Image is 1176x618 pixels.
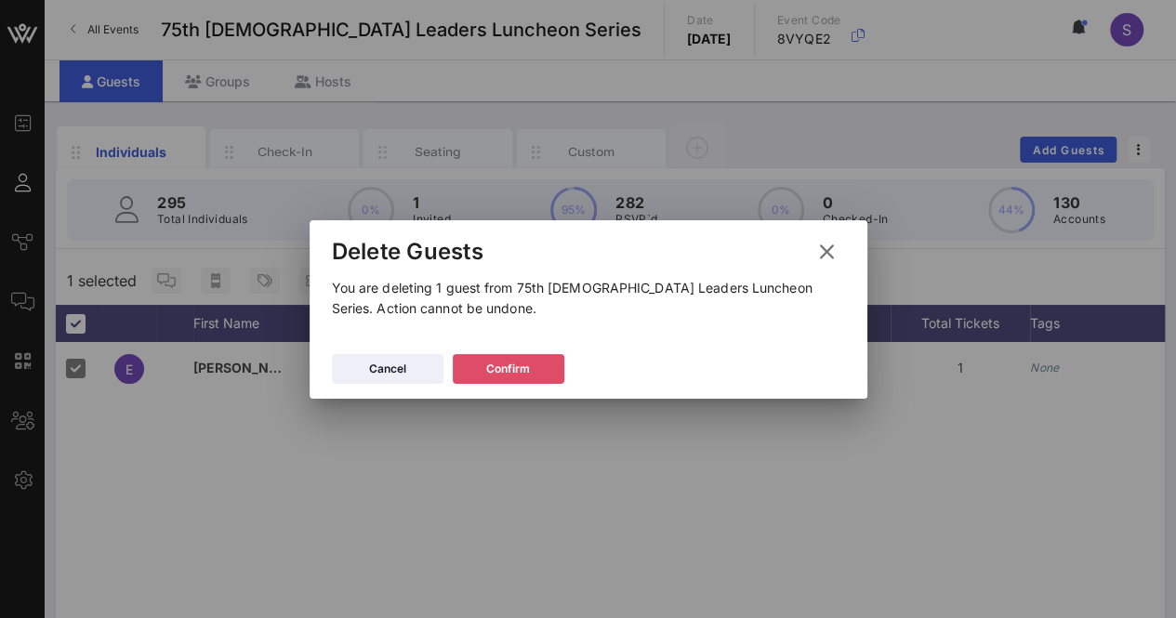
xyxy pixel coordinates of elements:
button: Confirm [453,354,564,384]
div: Confirm [486,360,530,378]
p: You are deleting 1 guest from 75th [DEMOGRAPHIC_DATA] Leaders Luncheon Series. Action cannot be u... [332,278,845,319]
button: Cancel [332,354,443,384]
div: Cancel [369,360,406,378]
div: Delete Guests [332,238,483,266]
